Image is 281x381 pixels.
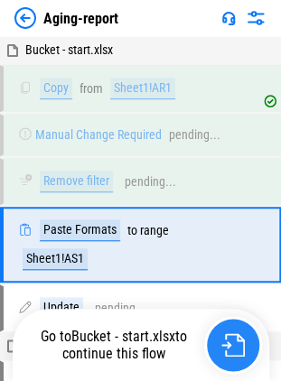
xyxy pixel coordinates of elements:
[23,328,204,362] div: Go to to continue this flow
[125,175,176,189] div: pending...
[40,219,120,241] div: Paste Formats
[110,78,175,99] div: Sheet1!AR1
[14,7,36,29] img: Back
[71,328,175,345] span: Bucket - start.xlsx
[43,10,118,27] div: Aging-report
[169,128,220,142] div: pending...
[245,7,267,29] img: Settings menu
[221,11,236,25] img: Support
[221,333,245,357] img: Go to file
[23,248,88,270] div: Sheet1!AS1
[35,128,162,142] div: Manual Change Required
[40,78,72,99] div: Copy
[25,42,113,57] span: Bucket - start.xlsx
[127,224,137,237] div: to
[95,302,146,315] div: pending...
[140,224,169,237] div: range
[80,82,103,96] div: from
[40,297,83,319] div: Update
[40,171,113,192] div: Remove filter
